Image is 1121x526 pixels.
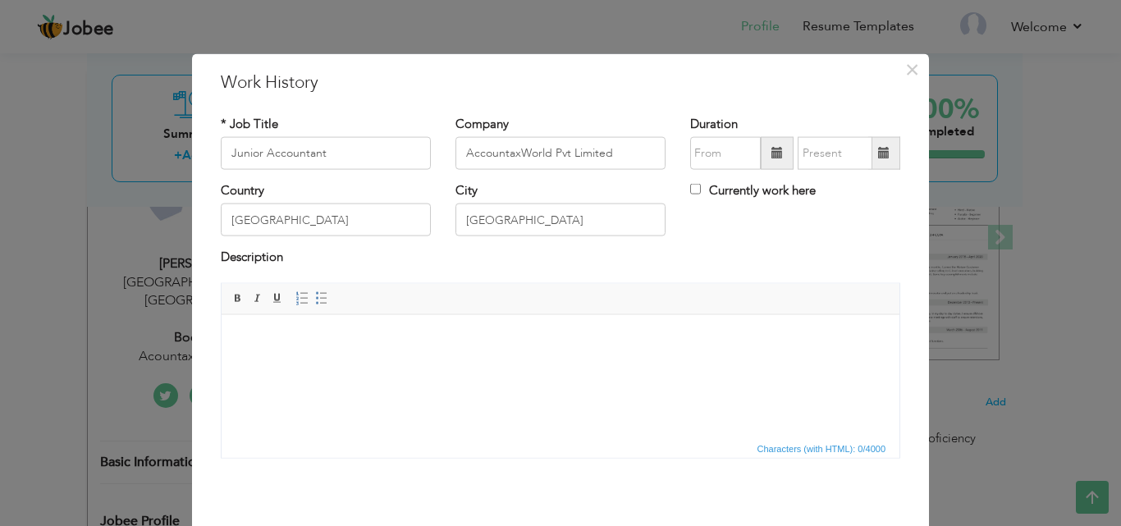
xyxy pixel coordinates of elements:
label: Currently work here [690,182,816,199]
iframe: Rich Text Editor, workEditor [222,314,899,437]
a: Insert/Remove Numbered List [293,289,311,307]
label: * Job Title [221,115,278,132]
a: Insert/Remove Bulleted List [313,289,331,307]
a: Underline [268,289,286,307]
button: Close [899,56,925,82]
div: Statistics [754,441,891,455]
input: Currently work here [690,184,701,194]
h3: Work History [221,70,900,94]
a: Bold [229,289,247,307]
input: Present [798,137,872,170]
span: × [905,54,919,84]
a: Italic [249,289,267,307]
label: Description [221,249,283,266]
label: City [455,182,478,199]
span: Characters (with HTML): 0/4000 [754,441,890,455]
label: Company [455,115,509,132]
label: Duration [690,115,738,132]
label: Country [221,182,264,199]
input: From [690,137,761,170]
